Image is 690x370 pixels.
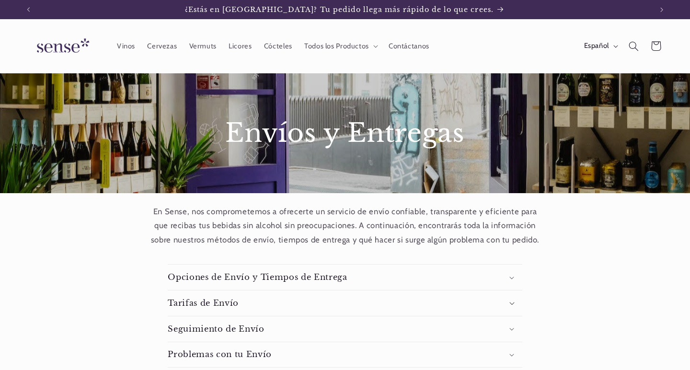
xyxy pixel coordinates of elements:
img: Sense [25,33,97,60]
span: Vinos [117,42,135,51]
span: Todos los Productos [304,42,369,51]
a: Sense [22,29,101,64]
h3: Problemas con tu Envío [168,349,272,359]
a: Contáctanos [382,35,435,57]
span: Vermuts [189,42,217,51]
summary: Seguimiento de Envío [168,316,522,342]
span: Contáctanos [389,42,429,51]
a: Licores [223,35,258,57]
summary: Opciones de Envío y Tiempos de Entrega [168,265,522,290]
button: Español [578,36,622,56]
a: Vermuts [183,35,223,57]
h3: Tarifas de Envío [168,298,239,308]
a: Cócteles [258,35,298,57]
span: Licores [229,42,252,51]
h3: Opciones de Envío y Tiempos de Entrega [168,272,347,282]
p: En Sense, nos comprometemos a ofrecerte un servicio de envío confiable, transparente y eficiente ... [149,205,541,247]
h3: Seguimiento de Envío [168,324,264,334]
span: Español [584,41,609,51]
summary: Tarifas de Envío [168,290,522,316]
summary: Todos los Productos [298,35,382,57]
h1: Envíos y Entregas [130,116,560,150]
a: Vinos [111,35,141,57]
summary: Búsqueda [622,35,644,57]
span: Cócteles [264,42,292,51]
span: ¿Estás en [GEOGRAPHIC_DATA]? Tu pedido llega más rápido de lo que crees. [185,5,494,14]
a: Cervezas [141,35,183,57]
summary: Problemas con tu Envío [168,342,522,368]
span: Cervezas [147,42,177,51]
